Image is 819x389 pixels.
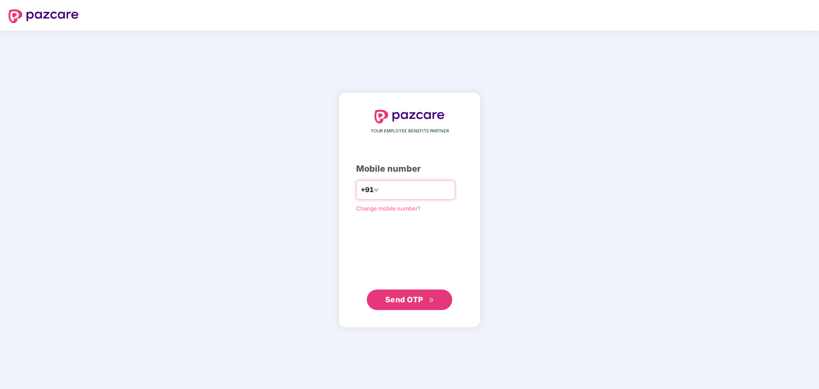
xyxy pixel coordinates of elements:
[367,290,452,310] button: Send OTPdouble-right
[385,295,423,304] span: Send OTP
[429,298,434,303] span: double-right
[371,128,449,135] span: YOUR EMPLOYEE BENEFITS PARTNER
[356,205,421,212] a: Change mobile number?
[361,184,374,195] span: +91
[9,9,79,23] img: logo
[356,162,463,175] div: Mobile number
[374,187,379,193] span: down
[374,110,445,123] img: logo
